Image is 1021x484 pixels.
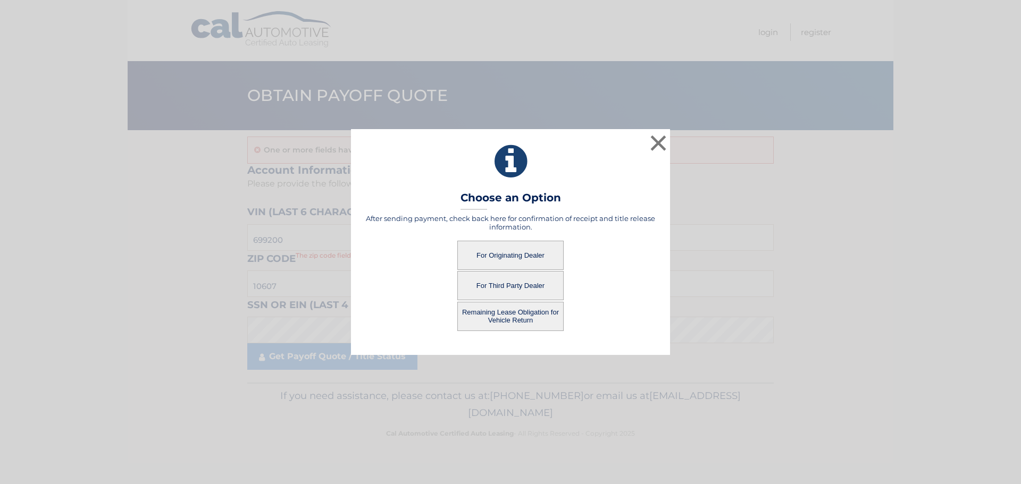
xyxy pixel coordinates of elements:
button: For Third Party Dealer [457,271,564,300]
button: For Originating Dealer [457,241,564,270]
h5: After sending payment, check back here for confirmation of receipt and title release information. [364,214,657,231]
button: Remaining Lease Obligation for Vehicle Return [457,302,564,331]
h3: Choose an Option [461,191,561,210]
button: × [648,132,669,154]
